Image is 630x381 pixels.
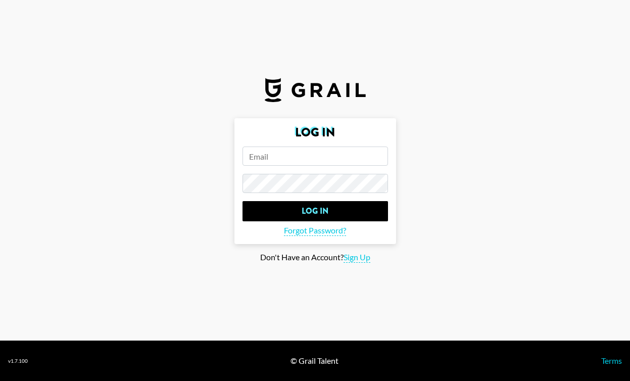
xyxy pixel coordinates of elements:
[243,201,388,221] input: Log In
[290,356,338,366] div: © Grail Talent
[284,225,346,236] span: Forgot Password?
[243,126,388,138] h2: Log In
[8,252,622,263] div: Don't Have an Account?
[243,147,388,166] input: Email
[265,78,366,102] img: Grail Talent Logo
[8,358,28,364] div: v 1.7.100
[601,356,622,365] a: Terms
[344,252,370,263] span: Sign Up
